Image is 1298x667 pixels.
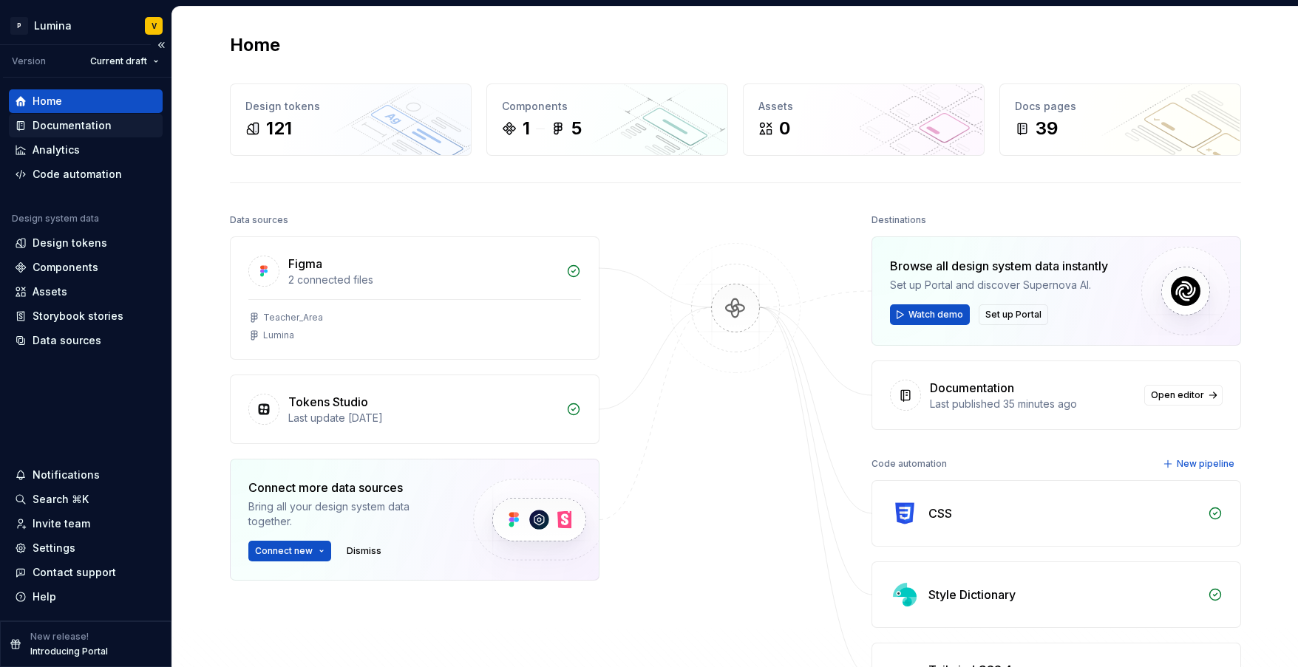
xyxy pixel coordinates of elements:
[30,646,108,657] p: Introducing Portal
[34,18,72,33] div: Lumina
[9,585,163,609] button: Help
[230,33,280,57] h2: Home
[152,20,157,32] div: V
[245,99,456,114] div: Design tokens
[90,55,147,67] span: Current draft
[930,379,1014,397] div: Documentation
[288,393,368,411] div: Tokens Studio
[9,280,163,304] a: Assets
[1158,454,1241,474] button: New pipeline
[151,35,171,55] button: Collapse sidebar
[33,516,90,531] div: Invite team
[999,83,1241,156] a: Docs pages39
[890,304,970,325] button: Watch demo
[9,138,163,162] a: Analytics
[33,94,62,109] div: Home
[33,541,75,555] div: Settings
[871,454,947,474] div: Code automation
[571,117,582,140] div: 5
[890,278,1108,293] div: Set up Portal and discover Supernova AI.
[1015,99,1226,114] div: Docs pages
[9,536,163,560] a: Settings
[9,329,163,352] a: Data sources
[230,374,599,444] a: Tokens StudioLast update [DATE]
[33,565,116,580] div: Contact support
[33,167,122,182] div: Code automation
[9,114,163,137] a: Documentation
[33,589,56,604] div: Help
[928,504,952,522] div: CSS
[9,463,163,487] button: Notifications
[9,256,163,279] a: Components
[871,210,926,230] div: Destinations
[33,236,107,250] div: Design tokens
[263,329,294,341] div: Lumina
[248,499,448,529] div: Bring all your design system data together.
[10,17,28,35] div: P
[266,117,292,140] div: 121
[779,117,790,140] div: 0
[930,397,1135,411] div: Last published 35 minutes ago
[230,236,599,360] a: Figma2 connected filesTeacher_AreaLumina
[908,309,963,321] span: Watch demo
[84,51,166,72] button: Current draft
[288,255,322,273] div: Figma
[758,99,969,114] div: Assets
[9,163,163,186] a: Code automation
[9,488,163,511] button: Search ⌘K
[1151,389,1204,401] span: Open editor
[1144,385,1223,406] a: Open editor
[248,541,331,561] button: Connect new
[502,99,713,114] div: Components
[486,83,728,156] a: Components15
[890,257,1108,275] div: Browse all design system data instantly
[30,631,89,643] p: New release!
[33,284,67,299] div: Assets
[33,468,100,482] div: Notifications
[9,231,163,255] a: Design tokens
[9,304,163,328] a: Storybook stories
[3,10,169,41] button: PLuminaV
[33,333,101,348] div: Data sources
[985,309,1042,321] span: Set up Portal
[230,210,288,230] div: Data sources
[9,89,163,113] a: Home
[979,304,1048,325] button: Set up Portal
[743,83,985,156] a: Assets0
[1036,117,1058,140] div: 39
[288,411,557,425] div: Last update [DATE]
[9,561,163,584] button: Contact support
[288,273,557,287] div: 2 connected files
[263,312,323,324] div: Teacher_Area
[230,83,472,156] a: Design tokens121
[248,479,448,496] div: Connect more data sources
[12,213,99,225] div: Design system data
[523,117,530,140] div: 1
[33,309,123,324] div: Storybook stories
[33,118,112,133] div: Documentation
[928,586,1016,603] div: Style Dictionary
[340,541,388,561] button: Dismiss
[1177,458,1234,470] span: New pipeline
[33,260,98,275] div: Components
[33,492,89,507] div: Search ⌘K
[347,545,381,557] span: Dismiss
[12,55,46,67] div: Version
[33,143,80,157] div: Analytics
[255,545,313,557] span: Connect new
[9,512,163,536] a: Invite team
